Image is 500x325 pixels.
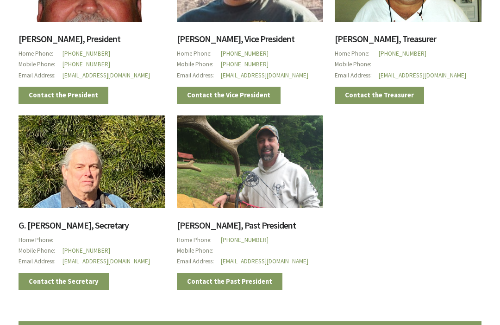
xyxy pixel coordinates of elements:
[62,257,150,265] a: [EMAIL_ADDRESS][DOMAIN_NAME]
[335,70,379,81] span: Email Address
[19,256,62,267] span: Email Address
[177,48,221,59] span: Home Phone
[62,247,110,255] a: [PHONE_NUMBER]
[177,273,282,290] a: Contact the Past President
[177,59,221,70] span: Mobile Phone
[379,50,426,57] a: [PHONE_NUMBER]
[335,48,379,59] span: Home Phone
[177,87,281,104] a: Contact the Vice President
[177,245,221,256] span: Mobile Phone
[221,236,269,244] a: [PHONE_NUMBER]
[177,34,324,48] h3: [PERSON_NAME], Vice President
[335,59,379,70] span: Mobile Phone
[19,235,62,245] span: Home Phone
[19,34,165,48] h3: [PERSON_NAME], President
[379,71,466,79] a: [EMAIL_ADDRESS][DOMAIN_NAME]
[62,71,150,79] a: [EMAIL_ADDRESS][DOMAIN_NAME]
[221,60,269,68] a: [PHONE_NUMBER]
[19,221,165,235] h3: G. [PERSON_NAME], Secretary
[177,235,221,245] span: Home Phone
[62,60,110,68] a: [PHONE_NUMBER]
[19,245,62,256] span: Mobile Phone
[177,221,324,235] h3: [PERSON_NAME], Past President
[19,87,108,104] a: Contact the President
[62,50,110,57] a: [PHONE_NUMBER]
[335,87,424,104] a: Contact the Treasurer
[19,70,62,81] span: Email Address
[19,48,62,59] span: Home Phone
[221,257,308,265] a: [EMAIL_ADDRESS][DOMAIN_NAME]
[221,50,269,57] a: [PHONE_NUMBER]
[335,34,481,48] h3: [PERSON_NAME], Treasurer
[221,71,308,79] a: [EMAIL_ADDRESS][DOMAIN_NAME]
[19,59,62,70] span: Mobile Phone
[177,256,221,267] span: Email Address
[19,273,109,290] a: Contact the Secretary
[177,70,221,81] span: Email Address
